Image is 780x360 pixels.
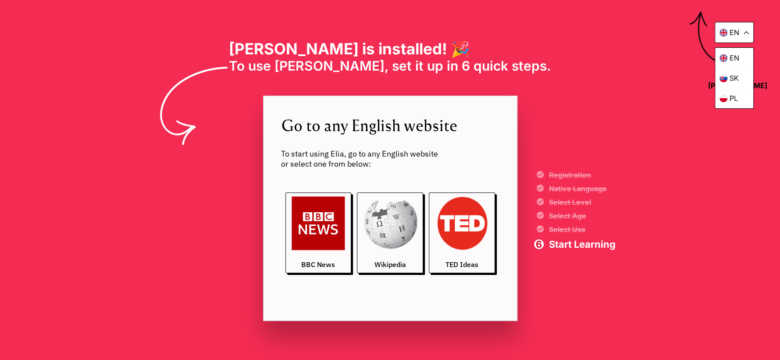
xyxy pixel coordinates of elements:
span: Registration [549,171,616,178]
a: TED Ideas [429,192,495,273]
span: Native Language [549,185,616,192]
span: Start Learning [549,239,616,249]
span: Wikipedia [374,260,406,269]
span: TED Ideas [445,260,478,269]
span: BBC News [301,260,335,269]
span: Select Use [549,226,616,233]
p: en [730,28,739,37]
span: Select Level [549,199,616,206]
h1: [PERSON_NAME] is installed! 🎉 [229,39,551,58]
a: Wikipedia [357,192,423,273]
img: wikipedia [363,196,417,250]
img: bbc [292,196,345,250]
span: To start using Elia, go to any English website or select one from below: [281,149,499,169]
p: pl [730,94,738,103]
span: To use [PERSON_NAME], set it up in 6 quick steps. [229,58,551,74]
span: Select Age [549,212,616,219]
span: Go to any English website [281,114,499,136]
a: BBC News [285,192,352,273]
span: Click to open [PERSON_NAME] anytime [703,64,772,98]
p: en [730,53,739,62]
img: ted [435,196,489,250]
p: sk [730,74,739,82]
